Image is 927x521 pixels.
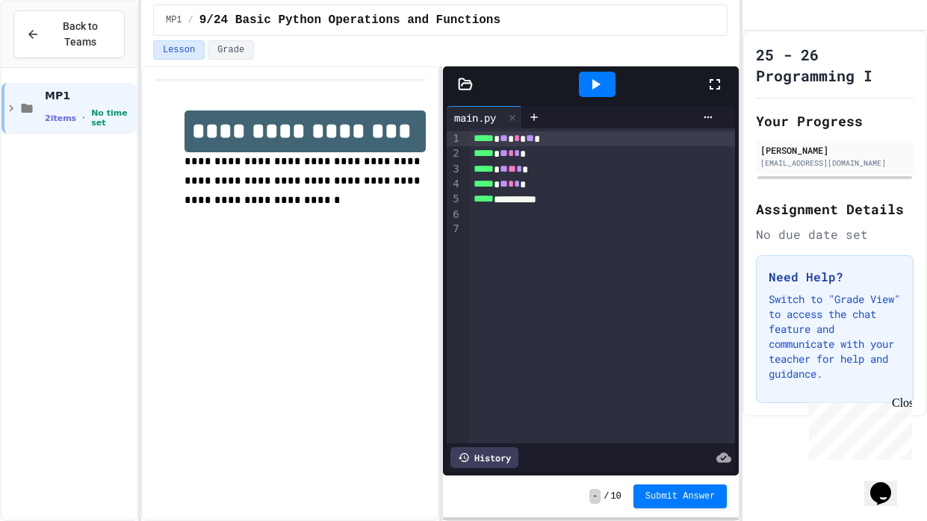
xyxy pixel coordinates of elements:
span: 2 items [45,113,76,123]
button: Lesson [153,40,205,60]
div: [EMAIL_ADDRESS][DOMAIN_NAME] [760,157,909,169]
div: 5 [447,192,462,207]
div: 7 [447,222,462,237]
span: 10 [610,490,621,502]
span: • [82,112,85,124]
h3: Need Help? [769,268,901,286]
div: main.py [447,110,503,125]
div: History [450,447,518,468]
span: Back to Teams [49,19,112,50]
button: Grade [208,40,254,60]
span: MP1 [45,89,134,102]
div: 2 [447,146,462,161]
iframe: chat widget [864,461,912,506]
span: 9/24 Basic Python Operations and Functions [199,11,500,29]
div: 1 [447,131,462,146]
button: Submit Answer [633,484,728,508]
h2: Assignment Details [756,199,914,219]
span: MP1 [166,14,182,26]
div: 6 [447,208,462,222]
div: [PERSON_NAME] [760,143,909,157]
p: Switch to "Grade View" to access the chat feature and communicate with your teacher for help and ... [769,292,901,381]
div: 4 [447,177,462,192]
iframe: chat widget [803,396,912,460]
span: / [188,14,193,26]
span: Submit Answer [645,490,716,502]
div: Chat with us now!Close [6,6,103,95]
div: main.py [447,106,522,128]
span: No time set [91,108,134,128]
h1: 25 - 26 Programming I [756,44,914,86]
h2: Your Progress [756,110,914,131]
span: / [604,490,609,502]
button: Back to Teams [13,10,125,58]
span: - [589,489,601,504]
div: No due date set [756,225,914,243]
div: 3 [447,162,462,177]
